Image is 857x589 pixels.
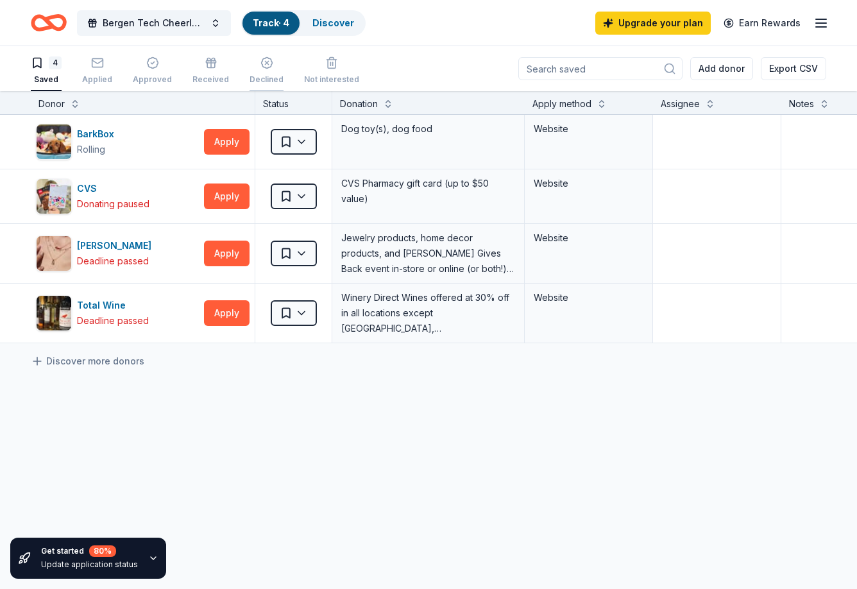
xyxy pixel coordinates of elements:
div: 80 % [89,545,116,557]
button: Image for CVSCVSDonating paused [36,178,199,214]
img: Image for Total Wine [37,296,71,330]
div: CVS Pharmacy gift card (up to $50 value) [340,175,516,208]
button: Bergen Tech Cheerleading [77,10,231,36]
button: Apply [204,241,250,266]
button: Export CSV [761,57,826,80]
div: Approved [133,74,172,85]
div: Website [534,176,643,191]
input: Search saved [518,57,683,80]
button: Image for Kendra Scott[PERSON_NAME]Deadline passed [36,235,199,271]
img: Image for BarkBox [37,124,71,159]
div: Website [534,230,643,246]
div: Assignee [661,96,700,112]
button: Apply [204,300,250,326]
a: Discover [312,17,354,28]
div: Not interested [304,74,359,85]
div: 4 [49,56,62,69]
div: Status [255,91,332,114]
span: Bergen Tech Cheerleading [103,15,205,31]
a: Home [31,8,67,38]
div: BarkBox [77,126,119,142]
div: Dog toy(s), dog food [340,120,516,138]
div: CVS [77,181,149,196]
button: 4Saved [31,51,62,91]
img: Image for CVS [37,179,71,214]
div: Website [534,290,643,305]
div: Donating paused [77,196,149,212]
div: Donor [38,96,65,112]
div: Deadline passed [77,253,149,269]
div: Total Wine [77,298,149,313]
div: Applied [82,74,112,85]
div: Get started [41,545,138,557]
div: Declined [250,74,284,85]
div: Received [192,74,229,85]
div: Apply method [532,96,591,112]
div: Update application status [41,559,138,570]
button: Apply [204,129,250,155]
button: Applied [82,51,112,91]
a: Upgrade your plan [595,12,711,35]
div: Donation [340,96,378,112]
div: Website [534,121,643,137]
img: Image for Kendra Scott [37,236,71,271]
button: Apply [204,184,250,209]
div: Jewelry products, home decor products, and [PERSON_NAME] Gives Back event in-store or online (or ... [340,229,516,278]
button: Track· 4Discover [241,10,366,36]
button: Received [192,51,229,91]
div: Deadline passed [77,313,149,329]
a: Earn Rewards [716,12,808,35]
button: Declined [250,51,284,91]
div: Winery Direct Wines offered at 30% off in all locations except [GEOGRAPHIC_DATA], [GEOGRAPHIC_DAT... [340,289,516,337]
button: Image for Total WineTotal WineDeadline passed [36,295,199,331]
button: Image for BarkBoxBarkBoxRolling [36,124,199,160]
a: Discover more donors [31,354,144,369]
a: Track· 4 [253,17,289,28]
div: Notes [789,96,814,112]
div: Rolling [77,142,105,157]
button: Approved [133,51,172,91]
div: [PERSON_NAME] [77,238,157,253]
div: Saved [31,74,62,85]
button: Add donor [690,57,753,80]
button: Not interested [304,51,359,91]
